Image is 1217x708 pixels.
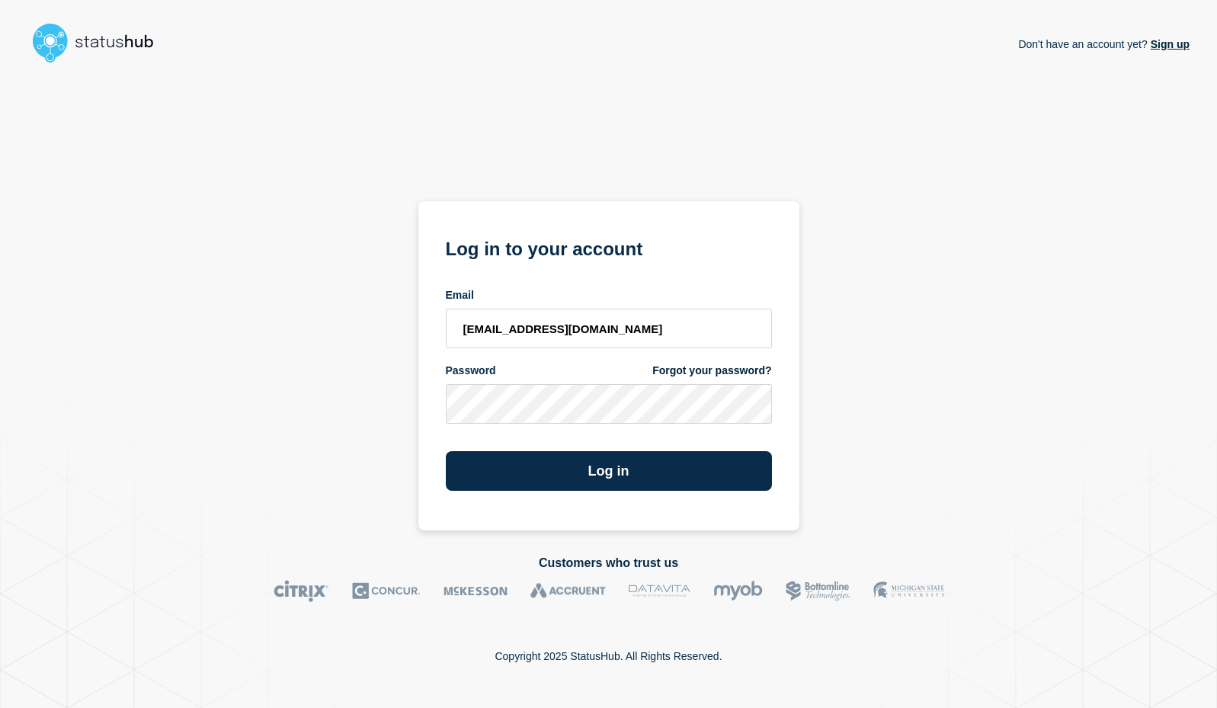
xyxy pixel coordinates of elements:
a: Forgot your password? [652,364,771,378]
h1: Log in to your account [446,233,772,261]
img: Concur logo [352,580,421,602]
h2: Customers who trust us [27,556,1190,570]
img: Accruent logo [530,580,606,602]
img: StatusHub logo [27,18,172,67]
span: Password [446,364,496,378]
span: Email [446,288,474,303]
img: DataVita logo [629,580,690,602]
button: Log in [446,451,772,491]
img: myob logo [713,580,763,602]
input: email input [446,309,772,348]
p: Don't have an account yet? [1018,26,1190,62]
img: Bottomline logo [786,580,850,602]
img: MSU logo [873,580,944,602]
p: Copyright 2025 StatusHub. All Rights Reserved. [495,650,722,662]
img: Citrix logo [274,580,329,602]
a: Sign up [1148,38,1190,50]
input: password input [446,384,772,424]
img: McKesson logo [444,580,508,602]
